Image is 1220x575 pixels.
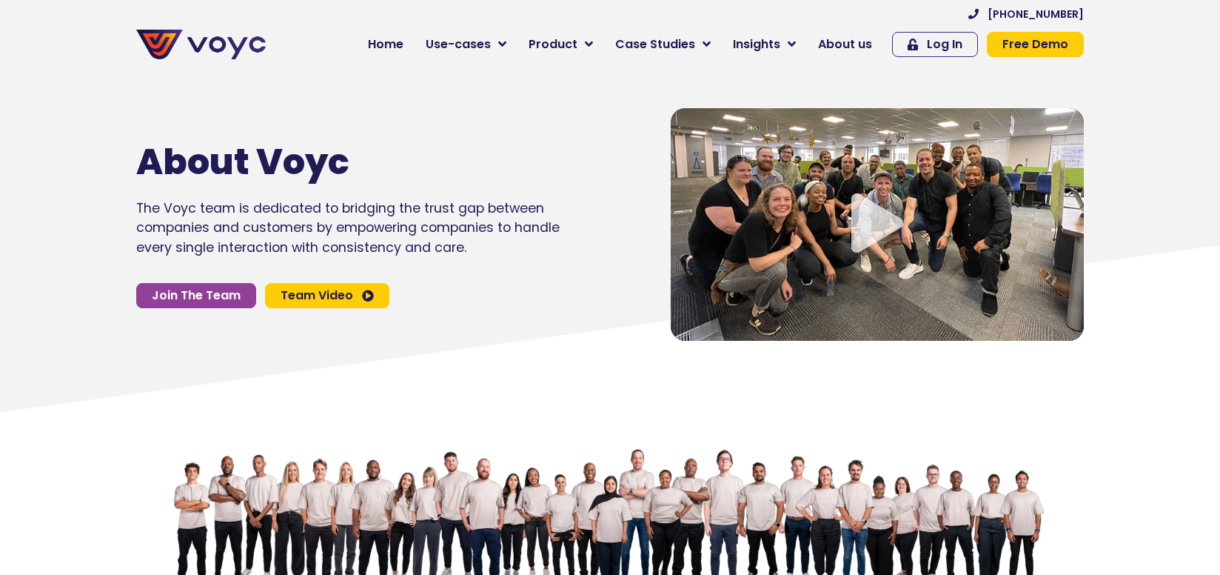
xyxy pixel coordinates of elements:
a: Case Studies [604,30,722,59]
span: Free Demo [1002,39,1068,50]
a: Free Demo [987,32,1084,57]
h1: About Voyc [136,141,515,184]
a: [PHONE_NUMBER] [968,9,1084,19]
a: Home [357,30,415,59]
a: Team Video [265,283,389,308]
span: Insights [733,36,780,53]
span: About us [818,36,872,53]
a: About us [807,30,883,59]
a: Log In [892,32,978,57]
span: Log In [927,39,962,50]
span: Team Video [281,290,353,302]
a: Product [517,30,604,59]
img: voyc-full-logo [136,30,266,59]
div: Video play button [848,193,907,255]
a: Join The Team [136,283,256,308]
span: Join The Team [152,290,241,302]
span: Case Studies [615,36,695,53]
span: [PHONE_NUMBER] [988,9,1084,19]
a: Use-cases [415,30,517,59]
span: Product [529,36,577,53]
p: The Voyc team is dedicated to bridging the trust gap between companies and customers by empowerin... [136,199,560,257]
a: Insights [722,30,807,59]
span: Home [368,36,403,53]
span: Use-cases [426,36,491,53]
